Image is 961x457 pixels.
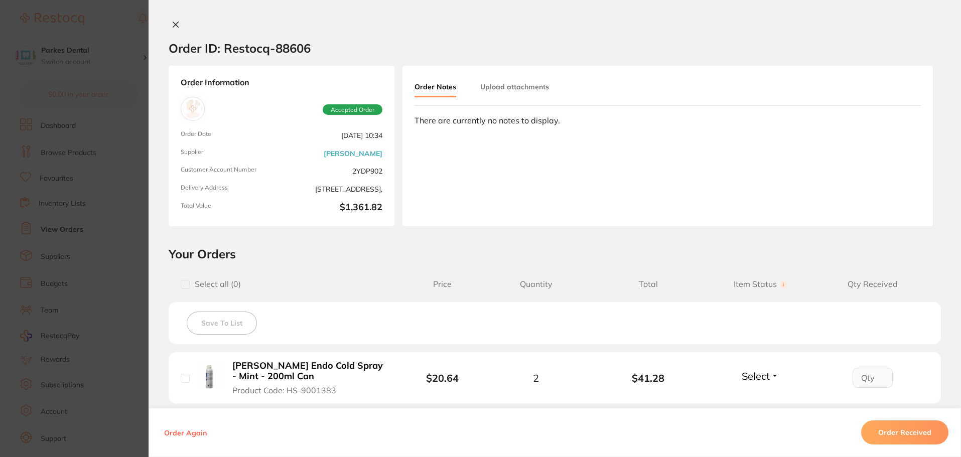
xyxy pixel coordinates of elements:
h2: Order ID: Restocq- 88606 [169,41,311,56]
span: Price [405,279,480,289]
b: $20.64 [426,372,459,384]
span: Customer Account Number [181,166,278,176]
a: [PERSON_NAME] [324,149,382,158]
button: Upload attachments [480,78,549,96]
span: 2 [533,372,539,384]
b: $41.28 [592,372,705,384]
span: Supplier [181,148,278,159]
strong: Order Information [181,78,382,89]
span: [STREET_ADDRESS], [286,184,382,194]
h2: Your Orders [169,246,941,261]
span: Accepted Order [323,104,382,115]
span: Total [592,279,705,289]
span: Total Value [181,202,278,214]
b: $1,361.82 [286,202,382,214]
button: Order Again [161,428,210,437]
span: Order Date [181,130,278,140]
button: Select [739,370,782,382]
span: Item Status [705,279,817,289]
img: Henry Schein Halas [183,99,202,118]
span: Delivery Address [181,184,278,194]
span: Qty Received [816,279,929,289]
span: Select [742,370,770,382]
div: There are currently no notes to display. [415,116,921,125]
input: Qty [853,368,893,388]
span: Product Code: HS-9001383 [232,386,336,395]
button: Order Received [861,420,948,444]
span: Quantity [480,279,592,289]
button: Order Notes [415,78,456,97]
span: Select all ( 0 ) [190,279,241,289]
span: 2YDP902 [286,166,382,176]
b: [PERSON_NAME] Endo Cold Spray - Mint - 200ml Can [232,361,387,381]
span: [DATE] 10:34 [286,130,382,140]
button: [PERSON_NAME] Endo Cold Spray - Mint - 200ml Can Product Code: HS-9001383 [229,360,390,395]
button: Save To List [187,312,257,335]
img: Henry Schein Endo Cold Spray - Mint - 200ml Can [197,365,222,389]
